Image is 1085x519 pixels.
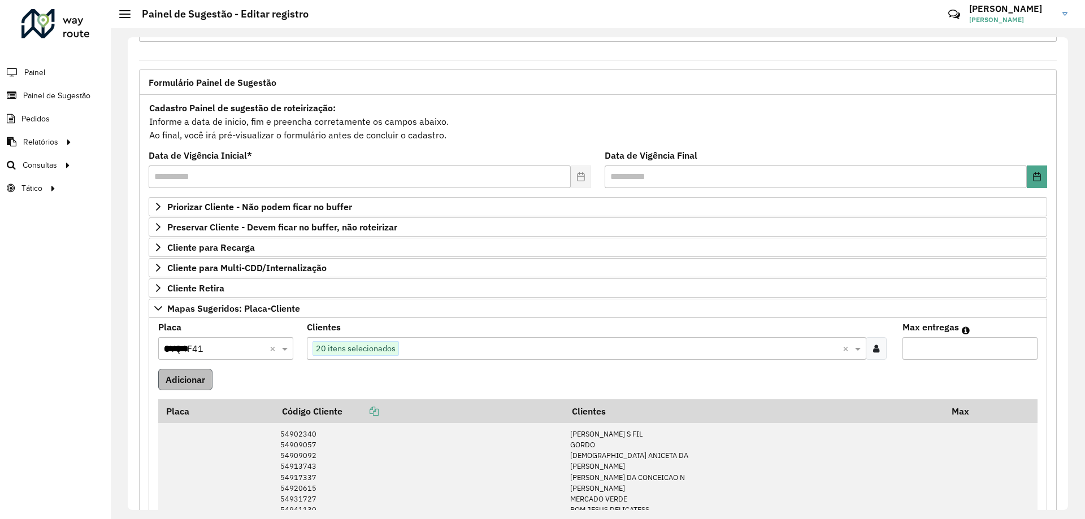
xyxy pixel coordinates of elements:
[167,263,327,272] span: Cliente para Multi-CDD/Internalização
[843,342,852,355] span: Clear all
[167,223,397,232] span: Preservar Cliente - Devem ficar no buffer, não roteirizar
[167,284,224,293] span: Cliente Retira
[270,342,279,355] span: Clear all
[313,342,398,355] span: 20 itens selecionados
[564,399,944,423] th: Clientes
[342,405,379,417] a: Copiar
[158,399,275,423] th: Placa
[307,320,341,334] label: Clientes
[149,278,1047,298] a: Cliente Retira
[21,113,50,125] span: Pedidos
[24,67,45,78] span: Painel
[23,90,90,102] span: Painel de Sugestão
[23,136,58,148] span: Relatórios
[942,2,966,27] a: Contato Rápido
[131,8,309,20] h2: Painel de Sugestão - Editar registro
[944,399,989,423] th: Max
[167,202,352,211] span: Priorizar Cliente - Não podem ficar no buffer
[275,399,565,423] th: Código Cliente
[962,326,970,335] em: Máximo de clientes que serão colocados na mesma rota com os clientes informados
[969,15,1054,25] span: [PERSON_NAME]
[149,217,1047,237] a: Preservar Cliente - Devem ficar no buffer, não roteirizar
[158,369,212,390] button: Adicionar
[1027,165,1047,188] button: Choose Date
[902,320,959,334] label: Max entregas
[167,304,300,313] span: Mapas Sugeridos: Placa-Cliente
[149,197,1047,216] a: Priorizar Cliente - Não podem ficar no buffer
[969,3,1054,14] h3: [PERSON_NAME]
[149,78,276,87] span: Formulário Painel de Sugestão
[149,149,252,162] label: Data de Vigência Inicial
[149,299,1047,318] a: Mapas Sugeridos: Placa-Cliente
[149,258,1047,277] a: Cliente para Multi-CDD/Internalização
[158,320,181,334] label: Placa
[21,182,42,194] span: Tático
[149,101,1047,142] div: Informe a data de inicio, fim e preencha corretamente os campos abaixo. Ao final, você irá pré-vi...
[149,238,1047,257] a: Cliente para Recarga
[149,102,336,114] strong: Cadastro Painel de sugestão de roteirização:
[167,243,255,252] span: Cliente para Recarga
[23,159,57,171] span: Consultas
[605,149,697,162] label: Data de Vigência Final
